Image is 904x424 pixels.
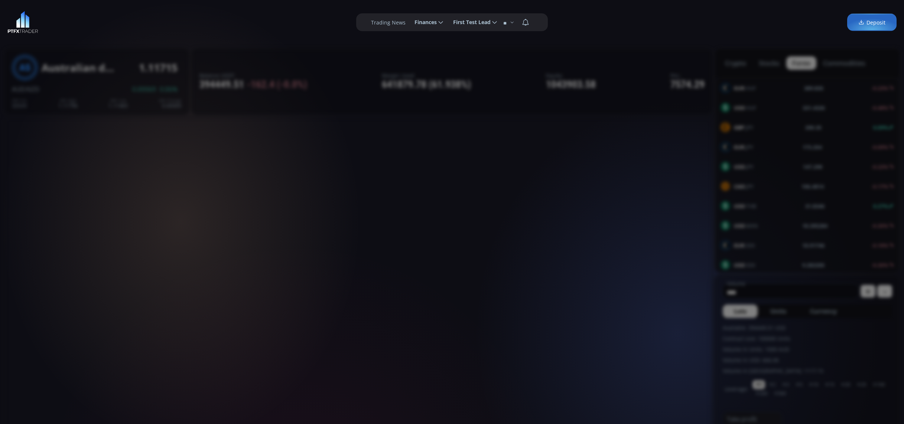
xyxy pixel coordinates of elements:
[371,19,406,26] label: Trading News
[448,15,491,30] span: First Test Lead
[7,11,38,33] img: LOGO
[858,19,885,26] span: Deposit
[847,14,897,31] a: Deposit
[409,15,437,30] span: Finances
